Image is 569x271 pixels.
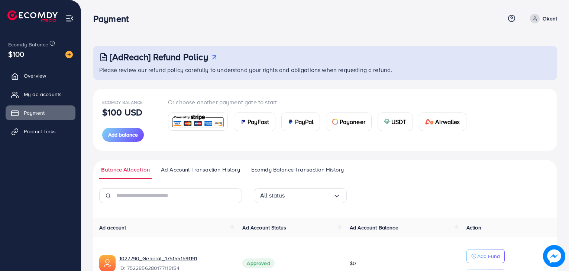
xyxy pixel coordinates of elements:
a: Overview [6,68,75,83]
span: Overview [24,72,46,79]
p: Or choose another payment gate to start [168,98,472,107]
span: Approved [242,258,274,268]
span: PayPal [295,117,314,126]
span: Ad account [99,224,126,231]
span: $0 [350,259,356,267]
h3: Payment [93,13,135,24]
img: image [543,245,565,267]
img: card [384,119,390,125]
img: card [240,119,246,125]
img: logo [7,10,58,22]
input: Search for option [285,190,333,201]
span: Ecomdy Balance [102,99,143,105]
a: cardUSDT [378,112,413,131]
button: Add balance [102,128,144,142]
span: Ecomdy Balance Transaction History [251,166,344,174]
a: cardPayFast [234,112,275,131]
a: 1027790_General_1751551591191 [119,255,197,262]
img: image [65,51,73,58]
a: Payment [6,105,75,120]
span: Ad Account Balance [350,224,398,231]
span: Action [466,224,481,231]
p: Please review our refund policy carefully to understand your rights and obligations when requesti... [99,65,553,74]
span: PayFast [248,117,269,126]
span: USDT [391,117,407,126]
span: Ad Account Status [242,224,286,231]
img: card [425,119,434,125]
span: Airwallex [435,117,460,126]
span: Payoneer [340,117,365,126]
span: Ad Account Transaction History [161,166,240,174]
span: $100 [8,49,25,59]
img: card [171,114,225,130]
p: Okent [543,14,557,23]
span: Balance Allocation [101,166,150,174]
a: cardPayPal [281,112,320,131]
span: Product Links [24,128,56,135]
img: card [288,119,294,125]
p: $100 USD [102,108,142,117]
img: menu [65,14,74,23]
span: All status [260,190,285,201]
button: Add Fund [466,249,505,263]
div: Search for option [254,188,347,203]
a: cardPayoneer [326,112,372,131]
span: Add balance [108,131,138,138]
span: Ecomdy Balance [8,41,48,48]
span: Payment [24,109,45,117]
a: My ad accounts [6,87,75,102]
a: card [168,112,228,131]
img: card [332,119,338,125]
h3: [AdReach] Refund Policy [110,52,208,62]
p: Add Fund [477,252,500,261]
span: My ad accounts [24,91,62,98]
a: Product Links [6,124,75,139]
a: Okent [527,14,557,23]
a: cardAirwallex [419,112,466,131]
